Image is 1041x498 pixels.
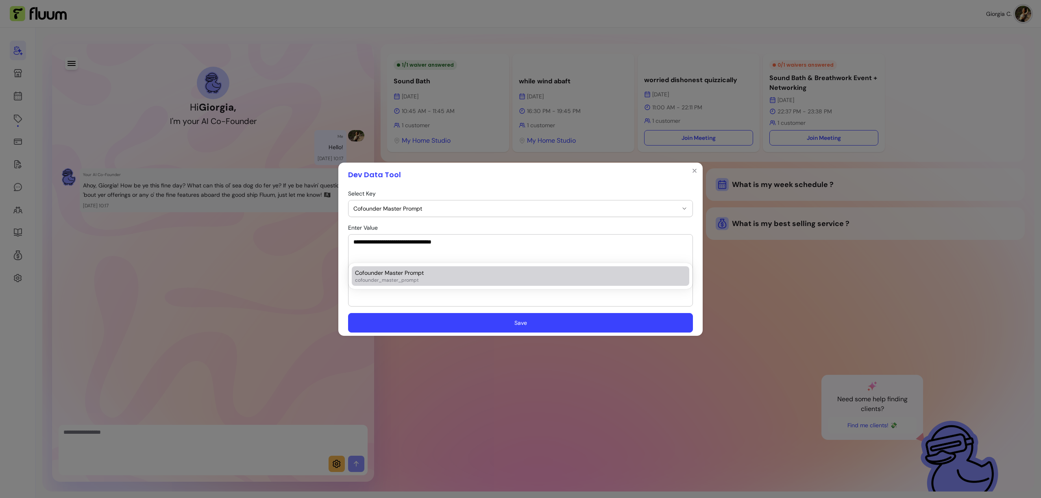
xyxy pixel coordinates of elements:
span: Cofounder Master Prompt [355,269,424,277]
button: Close [688,164,701,177]
span: Cofounder Master Prompt [353,204,678,213]
textarea: Enter value for cofounder_master_prompt [353,238,688,303]
button: Save [348,313,693,333]
span: cofounder_master_prompt [355,277,678,283]
label: Select Key [348,189,379,198]
span: Enter Value [348,224,378,231]
h1: Dev Data Tool [348,169,401,180]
